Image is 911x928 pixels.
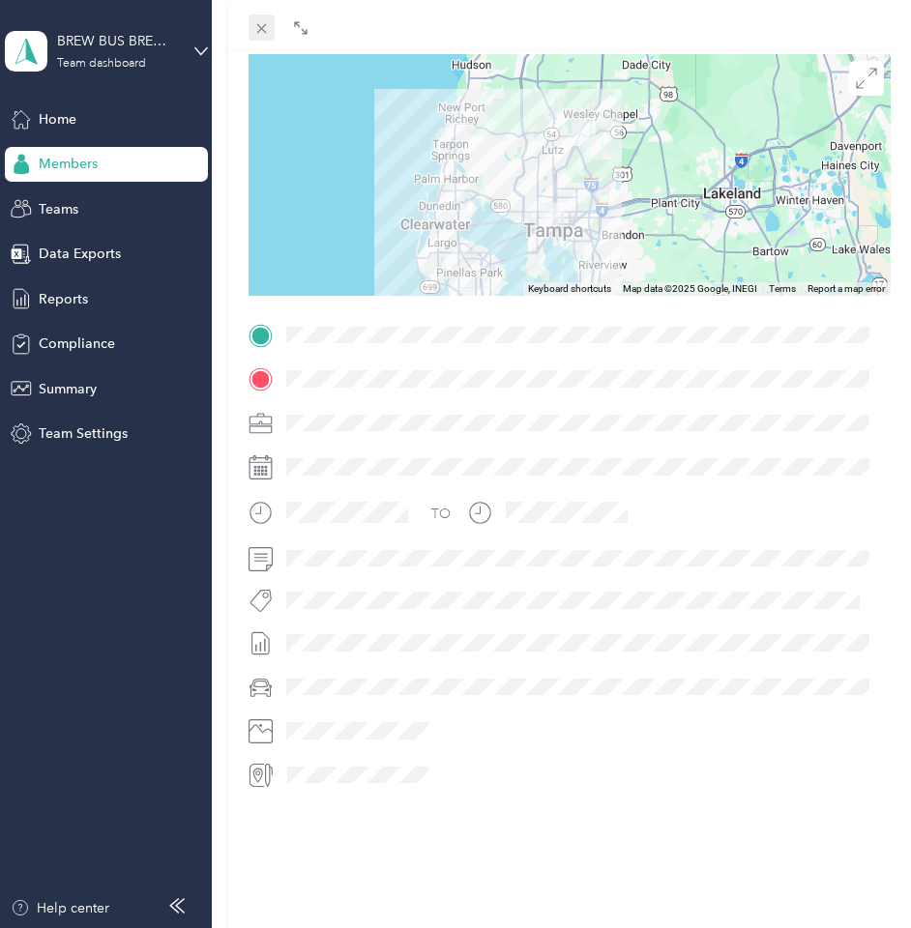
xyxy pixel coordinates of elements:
span: Map data ©2025 Google, INEGI [623,283,757,294]
div: TO [431,504,451,524]
iframe: Everlance-gr Chat Button Frame [803,820,911,928]
a: Report a map error [808,283,885,294]
a: Open this area in Google Maps (opens a new window) [253,271,317,296]
img: Google [253,271,317,296]
a: Terms (opens in new tab) [769,283,796,294]
button: Keyboard shortcuts [528,282,611,296]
